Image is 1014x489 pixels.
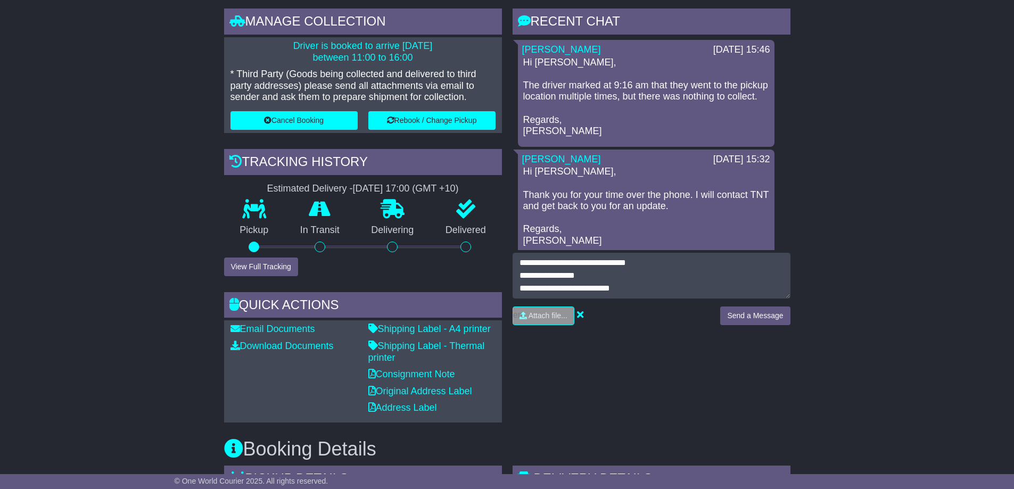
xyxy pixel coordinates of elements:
a: Download Documents [230,341,334,351]
a: [PERSON_NAME] [522,154,601,164]
p: Driver is booked to arrive [DATE] between 11:00 to 16:00 [230,40,496,63]
p: Pickup [224,225,285,236]
button: Cancel Booking [230,111,358,130]
p: * Third Party (Goods being collected and delivered to third party addresses) please send all atta... [230,69,496,103]
div: [DATE] 17:00 (GMT +10) [353,183,459,195]
a: Address Label [368,402,437,413]
button: Rebook / Change Pickup [368,111,496,130]
p: Hi [PERSON_NAME], Thank you for your time over the phone. I will contact TNT and get back to you ... [523,166,769,246]
div: Quick Actions [224,292,502,321]
a: Original Address Label [368,386,472,396]
a: Shipping Label - A4 printer [368,324,491,334]
div: [DATE] 15:46 [713,44,770,56]
a: Shipping Label - Thermal printer [368,341,485,363]
div: [DATE] 15:32 [713,154,770,165]
div: Manage collection [224,9,502,37]
div: RECENT CHAT [513,9,790,37]
a: [PERSON_NAME] [522,44,601,55]
h3: Booking Details [224,438,790,460]
div: Tracking history [224,149,502,178]
p: Delivering [356,225,430,236]
a: Email Documents [230,324,315,334]
p: Hi [PERSON_NAME], The driver marked at 9:16 am that they went to the pickup location multiple tim... [523,57,769,137]
button: View Full Tracking [224,258,298,276]
div: Estimated Delivery - [224,183,502,195]
p: In Transit [284,225,356,236]
a: Consignment Note [368,369,455,379]
p: Delivered [430,225,502,236]
button: Send a Message [720,306,790,325]
span: © One World Courier 2025. All rights reserved. [175,477,328,485]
